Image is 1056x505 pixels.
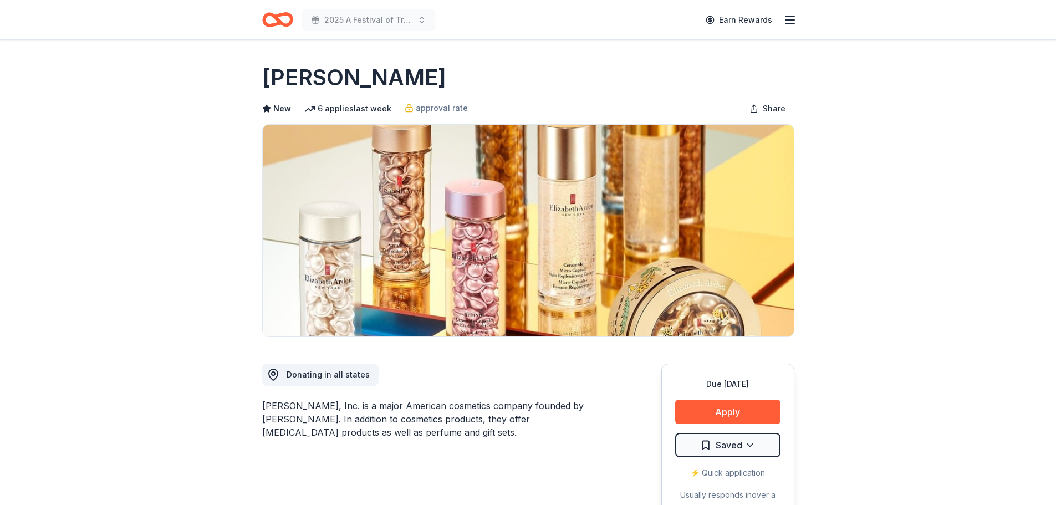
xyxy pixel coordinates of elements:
[675,433,780,457] button: Saved
[763,102,785,115] span: Share
[287,370,370,379] span: Donating in all states
[675,378,780,391] div: Due [DATE]
[304,102,391,115] div: 6 applies last week
[263,125,794,336] img: Image for Elizabeth Arden
[716,438,742,452] span: Saved
[675,400,780,424] button: Apply
[741,98,794,120] button: Share
[302,9,435,31] button: 2025 A Festival of Trees Event
[324,13,413,27] span: 2025 A Festival of Trees Event
[262,7,293,33] a: Home
[675,466,780,480] div: ⚡️ Quick application
[273,102,291,115] span: New
[262,62,446,93] h1: [PERSON_NAME]
[699,10,779,30] a: Earn Rewards
[262,399,608,439] div: [PERSON_NAME], Inc. is a major American cosmetics company founded by [PERSON_NAME]. In addition t...
[416,101,468,115] span: approval rate
[405,101,468,115] a: approval rate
